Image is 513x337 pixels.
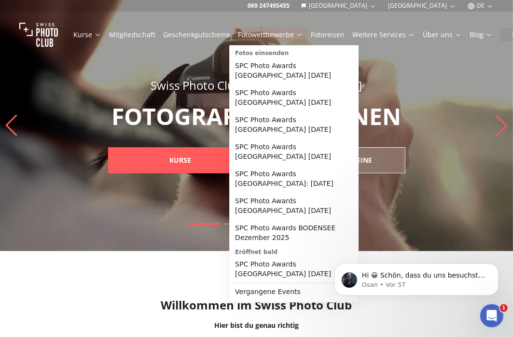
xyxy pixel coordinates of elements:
div: Fotos einsenden [231,47,357,57]
span: Swiss Photo Club: [GEOGRAPHIC_DATA] [151,77,362,93]
button: Geschenkgutscheine [159,28,234,42]
a: SPC Photo Awards [GEOGRAPHIC_DATA]: [DATE] [231,165,357,192]
h1: Willkommen im Swiss Photo Club [8,297,505,313]
a: Geschenkgutscheine [163,30,230,40]
a: Vergangene Events [231,283,357,301]
a: Blog [470,30,493,40]
div: Eröffnet bald [231,246,357,256]
a: SPC Photo Awards [GEOGRAPHIC_DATA] [DATE] [231,256,357,283]
button: Fotowettbewerbe [234,28,307,42]
iframe: Intercom notifications Nachricht [320,243,513,311]
img: Swiss photo club [19,15,58,54]
span: 1 [500,304,508,312]
a: KURSE [108,147,253,173]
a: 069 247495455 [248,2,290,10]
p: FOTOGRAFIEREN LERNEN [87,105,427,128]
button: Blog [466,28,497,42]
a: SPC Photo Awards [GEOGRAPHIC_DATA] [DATE] [231,84,357,111]
button: Über uns [419,28,466,42]
a: SPC Photo Awards BODENSEE Dezember 2025 [231,219,357,246]
button: Weitere Services [348,28,419,42]
iframe: Intercom live chat [480,304,503,327]
a: Weitere Services [352,30,415,40]
a: Kurse [73,30,101,40]
a: SPC Photo Awards [GEOGRAPHIC_DATA] [DATE] [231,192,357,219]
div: Hier bist du genau richtig [8,321,505,330]
a: Über uns [423,30,462,40]
button: Kurse [69,28,105,42]
b: KURSE [169,155,191,165]
a: Fotoreisen [311,30,345,40]
a: SPC Photo Awards [GEOGRAPHIC_DATA] [DATE] [231,138,357,165]
a: SPC Photo Awards [GEOGRAPHIC_DATA] [DATE] [231,57,357,84]
button: Fotoreisen [307,28,348,42]
a: SPC Photo Awards [GEOGRAPHIC_DATA] [DATE] [231,111,357,138]
a: Fotowettbewerbe [238,30,303,40]
button: Mitgliedschaft [105,28,159,42]
a: Mitgliedschaft [109,30,155,40]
